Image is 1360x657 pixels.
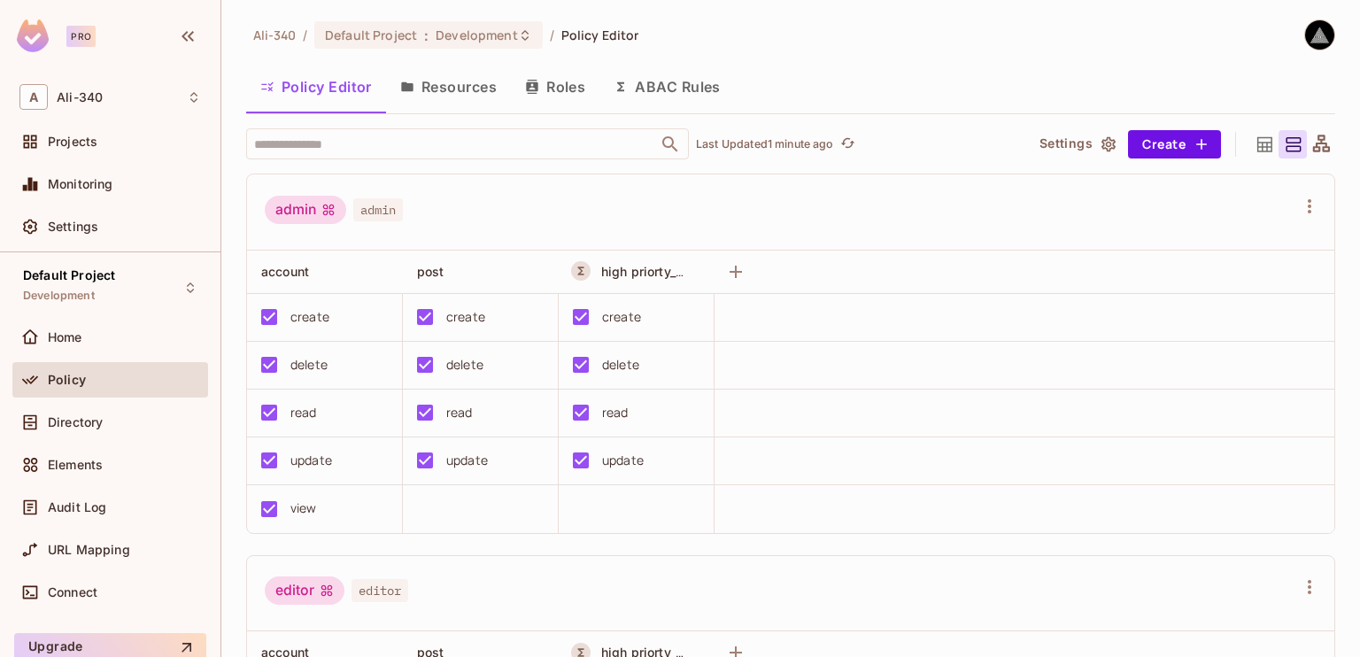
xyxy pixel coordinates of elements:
span: refresh [840,135,855,153]
div: read [602,403,629,422]
div: update [290,451,332,470]
div: create [602,307,641,327]
span: account [261,264,309,279]
span: Development [436,27,517,43]
div: delete [290,355,328,375]
div: Pro [66,26,96,47]
span: Policy [48,373,86,387]
div: delete [446,355,483,375]
span: Home [48,330,82,344]
span: : [423,28,429,43]
span: Policy Editor [561,27,639,43]
div: update [602,451,644,470]
span: admin [353,198,403,221]
button: Open [658,132,683,157]
button: Settings [1032,130,1121,158]
img: SReyMgAAAABJRU5ErkJggg== [17,19,49,52]
span: Default Project [325,27,417,43]
div: editor [265,576,344,605]
span: A [19,84,48,110]
span: Audit Log [48,500,106,514]
span: Settings [48,220,98,234]
span: Click to refresh data [834,134,859,155]
button: A Resource Set is a dynamically conditioned resource, defined by real-time criteria. [571,261,591,281]
div: create [290,307,329,327]
div: delete [602,355,639,375]
div: update [446,451,488,470]
button: Resources [386,65,511,109]
img: Ali Hussein [1305,20,1334,50]
button: Roles [511,65,599,109]
span: the active workspace [253,27,296,43]
button: ABAC Rules [599,65,735,109]
li: / [550,27,554,43]
span: editor [352,579,408,602]
button: refresh [838,134,859,155]
p: Last Updated 1 minute ago [696,137,834,151]
span: Development [23,289,95,303]
span: Connect [48,585,97,599]
span: Directory [48,415,103,429]
button: Create [1128,130,1221,158]
span: Monitoring [48,177,113,191]
div: read [290,403,317,422]
li: / [303,27,307,43]
span: URL Mapping [48,543,130,557]
div: view [290,499,317,518]
span: Default Project [23,268,115,282]
span: Workspace: Ali-340 [57,90,103,104]
div: create [446,307,485,327]
span: post [417,264,444,279]
div: admin [265,196,346,224]
span: Elements [48,458,103,472]
button: Policy Editor [246,65,386,109]
span: high priorty_classified_posts [601,263,775,280]
div: read [446,403,473,422]
span: Projects [48,135,97,149]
